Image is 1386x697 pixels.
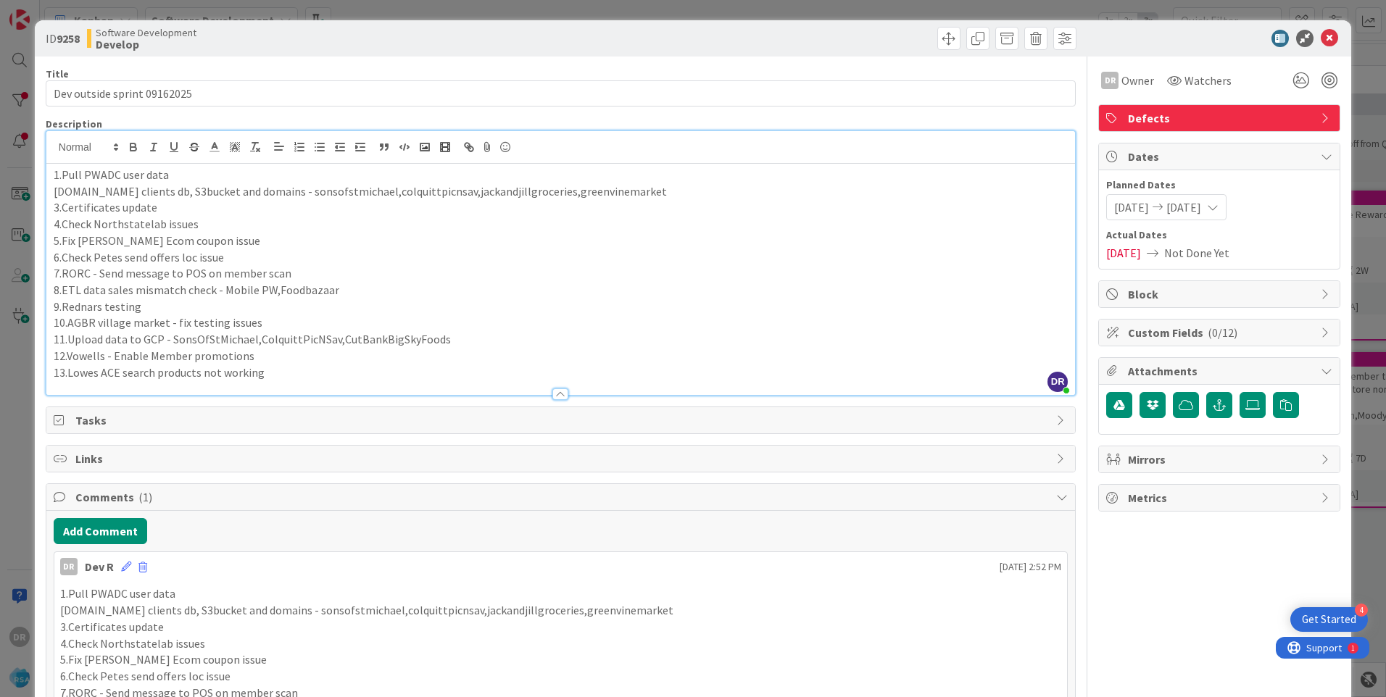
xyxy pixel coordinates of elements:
div: Open Get Started checklist, remaining modules: 4 [1290,607,1368,632]
p: 1.Pull PWADC user data [54,167,1068,183]
p: 5.Fix [PERSON_NAME] Ecom coupon issue [54,233,1068,249]
p: 13.Lowes ACE search products not working [54,364,1068,381]
div: DR [60,558,78,575]
div: Get Started [1302,612,1356,627]
span: Block [1128,285,1314,303]
p: [DOMAIN_NAME] clients db, S3bucket and domains - sonsofstmichael,colquittpicnsav,jackandjillgroce... [54,183,1068,200]
span: Description [46,117,102,130]
span: Comments [75,488,1049,506]
p: 6.Check Petes send offers loc issue [54,249,1068,266]
div: DR [1101,72,1119,89]
span: [DATE] [1114,199,1149,216]
input: type card name here... [46,80,1076,107]
span: Owner [1121,72,1154,89]
span: Links [75,450,1049,467]
span: [DATE] [1166,199,1201,216]
p: 5.Fix [PERSON_NAME] Ecom coupon issue [60,651,1061,668]
span: Mirrors [1128,451,1314,468]
span: Dates [1128,148,1314,165]
span: ( 1 ) [138,490,152,504]
span: Attachments [1128,362,1314,380]
p: 11.Upload data to GCP - SonsOfStMichael,ColquittPicNSav,CutBankBigSkyFoods [54,331,1068,348]
span: [DATE] 2:52 PM [1000,559,1061,575]
span: Actual Dates [1106,228,1332,243]
div: Dev R [85,558,114,575]
span: Custom Fields [1128,324,1314,341]
p: 4.Check Northstatelab issues [54,216,1068,233]
span: Tasks [75,412,1049,429]
p: 6.Check Petes send offers loc issue [60,668,1061,685]
b: Develop [96,38,196,50]
span: ID [46,30,80,47]
p: [DOMAIN_NAME] clients db, S3bucket and domains - sonsofstmichael,colquittpicnsav,jackandjillgroce... [60,602,1061,619]
span: Watchers [1184,72,1232,89]
p: 7.RORC - Send message to POS on member scan [54,265,1068,282]
p: 9.Rednars testing [54,299,1068,315]
span: Defects [1128,109,1314,127]
p: 12.Vowells - Enable Member promotions [54,348,1068,364]
span: ( 0/12 ) [1208,325,1237,340]
span: DR [1047,372,1068,392]
b: 9258 [57,31,80,46]
p: 4.Check Northstatelab issues [60,635,1061,652]
p: 1.Pull PWADC user data [60,585,1061,602]
span: [DATE] [1106,244,1141,262]
p: 10.AGBR village market - fix testing issues [54,314,1068,331]
label: Title [46,67,69,80]
button: Add Comment [54,518,147,544]
p: 8.ETL data sales mismatch check - Mobile PW,Foodbazaar [54,282,1068,299]
span: Not Done Yet [1164,244,1229,262]
p: 3.Certificates update [60,619,1061,635]
span: Support [30,2,66,20]
div: 1 [75,6,79,17]
p: 3.Certificates update [54,199,1068,216]
div: 4 [1355,604,1368,617]
span: Software Development [96,27,196,38]
span: Planned Dates [1106,178,1332,193]
span: Metrics [1128,489,1314,506]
